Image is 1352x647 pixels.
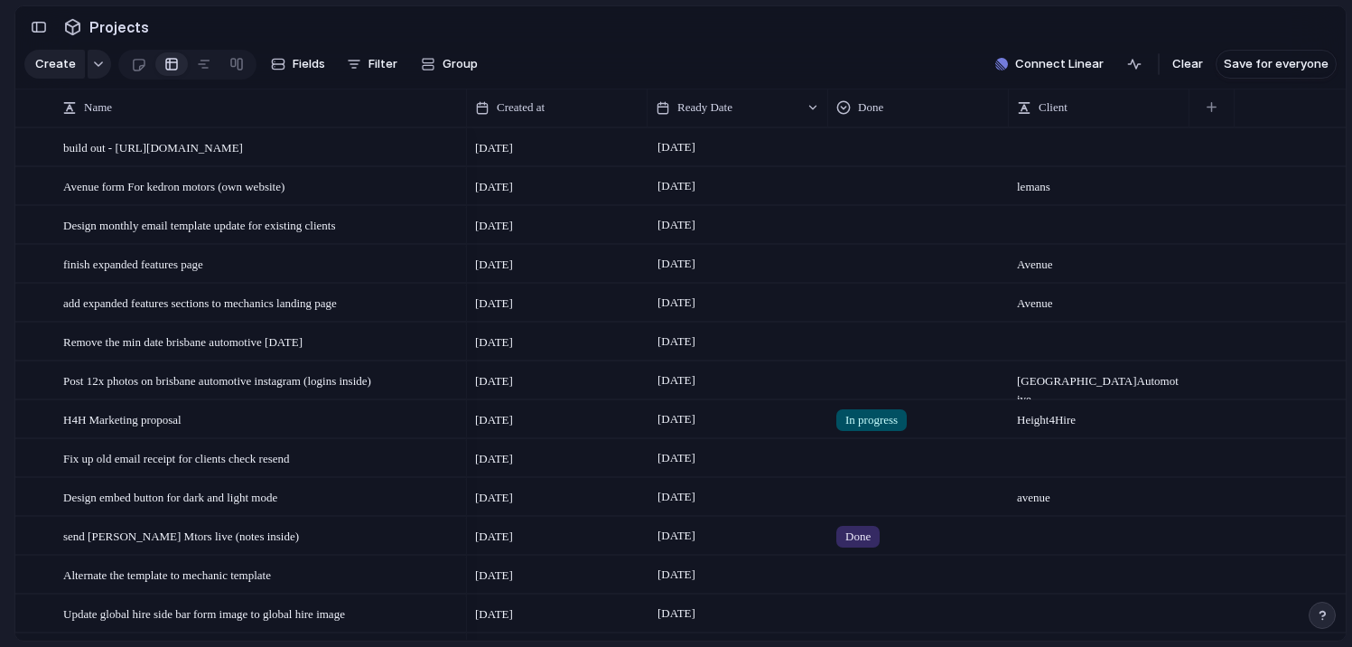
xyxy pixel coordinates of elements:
span: [DATE] [653,136,700,158]
span: [DATE] [653,447,700,469]
button: Connect Linear [988,51,1111,78]
span: [DATE] [475,372,513,390]
span: finish expanded features page [63,253,203,274]
span: Projects [86,11,153,43]
span: Avenue form For kedron motors (own website) [63,175,284,196]
span: [DATE] [475,178,513,196]
span: send [PERSON_NAME] Mtors live (notes inside) [63,525,299,546]
span: Client [1039,98,1068,117]
span: Post 12x photos on brisbane automotive instagram (logins inside) [63,370,371,390]
span: In progress [845,411,898,429]
span: [GEOGRAPHIC_DATA] Automotive [1010,362,1189,408]
span: [DATE] [475,605,513,624]
span: [DATE] [653,292,700,314]
span: Done [858,98,883,117]
span: Create [35,55,76,73]
span: [DATE] [475,256,513,274]
span: Save for everyone [1224,55,1329,73]
span: Alternate the template to mechanic template [63,564,271,585]
span: Clear [1172,55,1203,73]
span: Avenue [1010,285,1189,313]
span: [DATE] [653,603,700,624]
span: [DATE] [475,450,513,468]
span: Name [84,98,112,117]
span: [DATE] [653,486,700,508]
span: Design monthly email template update for existing clients [63,214,335,235]
span: avenue [1010,479,1189,507]
span: [DATE] [475,489,513,507]
span: Fields [293,55,325,73]
span: Fix up old email receipt for clients check resend [63,447,290,468]
span: Group [443,55,478,73]
span: [DATE] [653,175,700,197]
button: Create [24,50,85,79]
span: [DATE] [653,370,700,391]
span: [DATE] [475,567,513,585]
span: Filter [368,55,397,73]
span: Design embed button for dark and light mode [63,486,277,507]
span: lemans [1010,168,1189,196]
span: [DATE] [653,331,700,352]
button: Save for everyone [1216,50,1337,79]
span: add expanded features sections to mechanics landing page [63,292,337,313]
span: Created at [497,98,545,117]
span: [DATE] [475,295,513,313]
span: Avenue [1010,246,1189,274]
span: [DATE] [475,139,513,157]
button: Filter [340,50,405,79]
span: build out - [URL][DOMAIN_NAME] [63,136,243,157]
button: Clear [1165,50,1210,79]
span: Ready Date [677,98,732,117]
span: [DATE] [653,408,700,430]
span: Connect Linear [1015,55,1104,73]
button: Fields [264,50,332,79]
span: [DATE] [653,525,700,547]
span: H4H Marketing proposal [63,408,182,429]
span: Update global hire side bar form image to global hire image [63,603,345,624]
span: [DATE] [475,411,513,429]
span: [DATE] [475,333,513,352]
span: [DATE] [475,217,513,235]
button: Group [412,50,487,79]
span: [DATE] [653,253,700,275]
span: [DATE] [653,564,700,586]
span: Done [845,528,871,546]
span: Remove the min date brisbane automotive [DATE] [63,331,303,352]
span: Height 4 Hire [1010,401,1189,429]
span: [DATE] [653,214,700,236]
span: [DATE] [475,528,513,546]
